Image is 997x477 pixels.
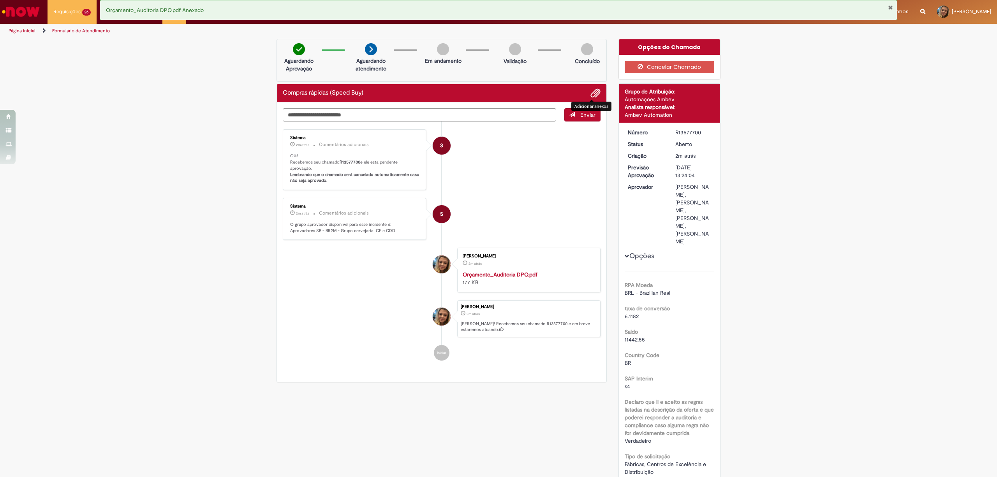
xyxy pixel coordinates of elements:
[290,136,420,140] div: Sistema
[625,336,645,343] span: 11442.55
[622,164,670,179] dt: Previsão Aprovação
[106,7,204,14] span: Orçamento_Auditoria DPO.pdf Anexado
[9,28,35,34] a: Página inicial
[296,211,309,216] time: 29/09/2025 15:24:13
[52,28,110,34] a: Formulário de Atendimento
[952,8,991,15] span: [PERSON_NAME]
[352,57,390,72] p: Aguardando atendimento
[509,43,521,55] img: img-circle-grey.png
[625,461,708,475] span: Fábricas, Centros de Excelência e Distribuição
[625,61,715,73] button: Cancelar Chamado
[319,141,369,148] small: Comentários adicionais
[581,43,593,55] img: img-circle-grey.png
[467,312,480,316] time: 29/09/2025 15:24:04
[463,271,537,278] a: Orçamento_Auditoria DPO.pdf
[625,398,714,437] b: Declaro que li e aceito as regras listadas na descrição da oferta e que poderei responder a audit...
[290,172,421,184] b: Lembrando que o chamado será cancelado automaticamente caso não seja aprovado.
[625,359,631,366] span: BR
[625,453,670,460] b: Tipo de solicitação
[433,205,451,223] div: System
[296,211,309,216] span: 2m atrás
[425,57,462,65] p: Em andamento
[283,121,601,368] ul: Histórico de tíquete
[283,90,363,97] h2: Compras rápidas (Speed Buy) Histórico de tíquete
[365,43,377,55] img: arrow-next.png
[564,108,601,121] button: Enviar
[319,210,369,216] small: Comentários adicionais
[625,289,670,296] span: BRL - Brazilian Real
[433,137,451,155] div: System
[625,111,715,119] div: Ambev Automation
[280,57,318,72] p: Aguardando Aprovação
[619,39,720,55] div: Opções do Chamado
[625,328,638,335] b: Saldo
[290,222,420,234] p: O grupo aprovador disponível para esse incidente é: Aprovadores SB - BR2M - Grupo cervejaria, CE ...
[433,308,451,326] div: Bianca Morais Alves
[463,271,592,286] div: 177 KB
[293,43,305,55] img: check-circle-green.png
[590,88,601,98] button: Adicionar anexos
[469,261,482,266] span: 2m atrás
[625,282,653,289] b: RPA Moeda
[290,153,420,184] p: Olá! Recebemos seu chamado e ele esta pendente aprovação.
[675,128,712,136] div: R13577700
[625,95,715,103] div: Automações Ambev
[625,313,639,320] span: 6.1182
[675,140,712,148] div: Aberto
[888,4,893,11] button: Fechar Notificação
[625,352,659,359] b: Country Code
[469,261,482,266] time: 29/09/2025 15:24:01
[675,152,696,159] span: 2m atrás
[675,152,712,160] div: 29/09/2025 15:24:04
[461,305,596,309] div: [PERSON_NAME]
[625,375,653,382] b: SAP Interim
[296,143,309,147] time: 29/09/2025 15:24:17
[571,102,611,111] div: Adicionar anexos
[580,111,595,118] span: Enviar
[622,152,670,160] dt: Criação
[625,383,630,390] span: s4
[463,254,592,259] div: [PERSON_NAME]
[6,24,659,38] ul: Trilhas de página
[437,43,449,55] img: img-circle-grey.png
[622,183,670,191] dt: Aprovador
[625,305,670,312] b: taxa de conversão
[625,437,651,444] span: Verdadeiro
[296,143,309,147] span: 2m atrás
[625,103,715,111] div: Analista responsável:
[53,8,81,16] span: Requisições
[675,183,712,245] div: [PERSON_NAME], [PERSON_NAME], [PERSON_NAME], [PERSON_NAME]
[433,255,451,273] div: Bianca Morais Alves
[467,312,480,316] span: 2m atrás
[622,128,670,136] dt: Número
[504,57,527,65] p: Validação
[440,205,443,224] span: S
[625,88,715,95] div: Grupo de Atribuição:
[575,57,600,65] p: Concluído
[440,136,443,155] span: S
[1,4,41,19] img: ServiceNow
[461,321,596,333] p: [PERSON_NAME]! Recebemos seu chamado R13577700 e em breve estaremos atuando.
[283,300,601,338] li: Bianca Morais Alves
[340,159,360,165] b: R13577700
[290,204,420,209] div: Sistema
[622,140,670,148] dt: Status
[283,108,556,122] textarea: Digite sua mensagem aqui...
[82,9,91,16] span: 26
[675,152,696,159] time: 29/09/2025 15:24:04
[675,164,712,179] div: [DATE] 13:24:04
